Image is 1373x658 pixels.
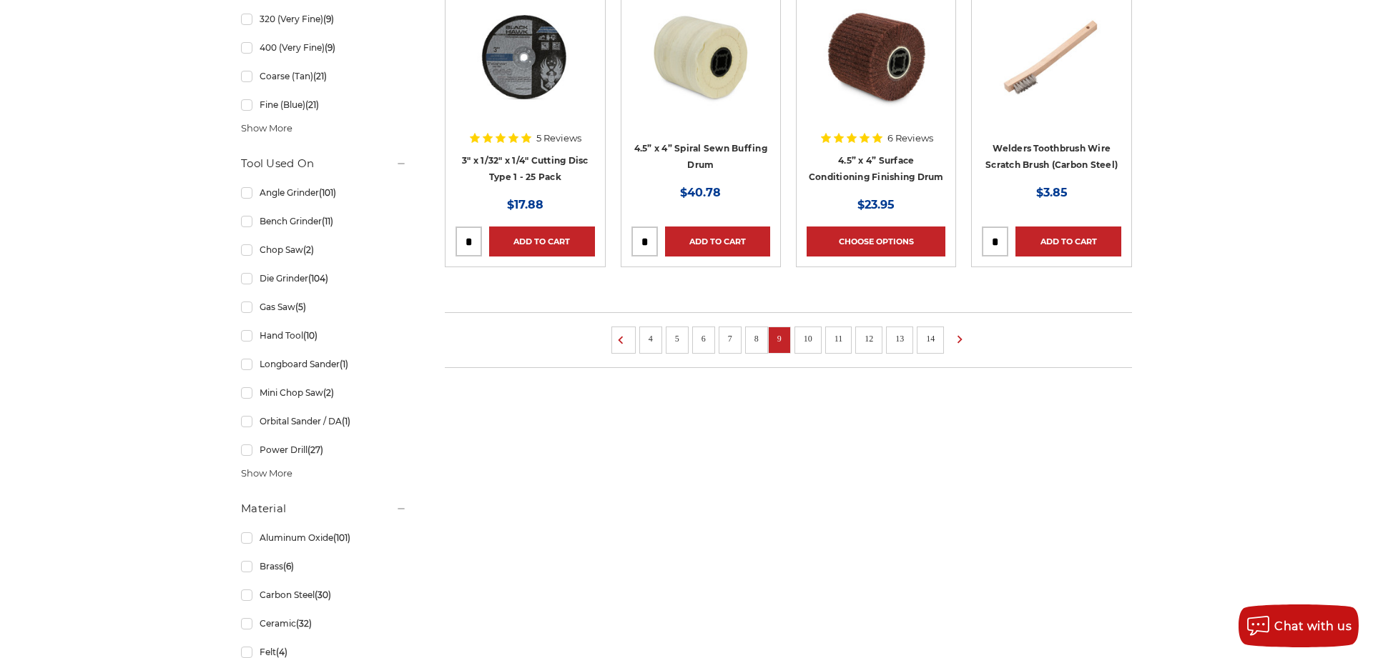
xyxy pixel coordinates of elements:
a: 400 (Very Fine) [241,35,407,60]
a: Choose Options [807,226,945,256]
a: 12 [860,331,878,347]
a: Brass [241,554,407,579]
span: (10) [303,330,318,341]
span: (5) [295,301,306,312]
span: (2) [323,387,334,398]
h5: Tool Used On [241,155,407,172]
span: (1) [340,359,348,369]
span: Show More [241,121,292,136]
a: Bench Grinder [241,209,407,234]
span: (21) [305,99,319,110]
span: (101) [333,532,350,543]
a: 14 [921,331,940,347]
span: $23.95 [857,198,895,211]
span: Show More [241,467,292,481]
span: $40.78 [680,186,721,199]
a: Fine (Blue) [241,92,407,117]
a: Orbital Sander / DA [241,409,407,434]
a: Hand Tool [241,323,407,348]
a: Die Grinder [241,266,407,291]
a: 3" x 1/32" x 1/4" Cutting Disc Type 1 - 25 Pack [462,155,589,182]
a: Angle Grinder [241,180,407,205]
button: Chat with us [1239,604,1359,647]
a: 9 [772,331,787,347]
span: (30) [315,589,331,600]
span: (9) [325,42,335,53]
a: 7 [723,331,737,347]
a: 13 [890,331,909,347]
a: 4.5” x 4” Surface Conditioning Finishing Drum [809,155,944,182]
span: (2) [303,244,314,255]
a: Coarse (Tan) [241,64,407,89]
a: 5 [670,331,684,347]
a: Power Drill [241,437,407,462]
h5: Material [241,500,407,517]
span: Chat with us [1274,619,1352,633]
span: $3.85 [1036,186,1068,199]
a: Carbon Steel [241,582,407,607]
span: (4) [276,647,287,657]
a: Mini Chop Saw [241,380,407,405]
span: (32) [296,618,312,629]
a: Ceramic [241,611,407,636]
a: 11 [830,331,848,347]
a: Longboard Sander [241,352,407,377]
span: (104) [308,273,328,284]
a: 10 [799,331,817,347]
span: (9) [323,14,334,24]
span: 5 Reviews [536,134,581,143]
a: 320 (Very Fine) [241,6,407,31]
span: (21) [313,71,327,81]
a: Chop Saw [241,237,407,262]
a: Add to Cart [665,226,770,256]
span: (1) [342,416,350,427]
a: Add to Cart [1015,226,1121,256]
a: Aluminum Oxide [241,525,407,550]
a: 4.5” x 4” Spiral Sewn Buffing Drum [634,143,767,170]
a: Gas Saw [241,294,407,319]
span: $17.88 [507,198,543,211]
span: (101) [319,187,336,198]
a: Add to Cart [489,226,594,256]
span: (11) [322,216,333,226]
span: (6) [283,561,294,572]
a: 4 [644,331,658,347]
a: Welders Toothbrush Wire Scratch Brush (Carbon Steel) [985,143,1118,170]
span: 6 Reviews [887,134,933,143]
a: 8 [749,331,764,347]
span: (27) [307,444,323,455]
a: 6 [697,331,711,347]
